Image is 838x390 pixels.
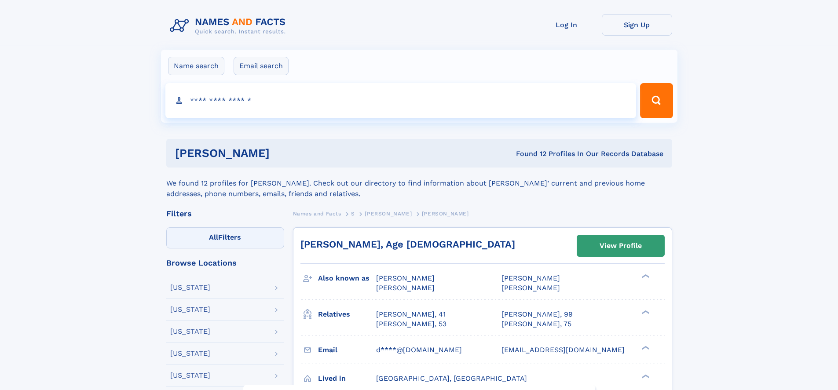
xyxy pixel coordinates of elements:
span: [PERSON_NAME] [376,274,435,282]
div: View Profile [600,236,642,256]
div: [US_STATE] [170,372,210,379]
input: search input [165,83,637,118]
div: Filters [166,210,284,218]
div: ❯ [640,373,650,379]
div: ❯ [640,309,650,315]
a: Names and Facts [293,208,341,219]
h3: Relatives [318,307,376,322]
span: All [209,233,218,241]
div: [US_STATE] [170,350,210,357]
h3: Email [318,343,376,357]
label: Name search [168,57,224,75]
h3: Lived in [318,371,376,386]
span: [PERSON_NAME] [501,284,560,292]
div: Found 12 Profiles In Our Records Database [393,149,663,159]
div: ❯ [640,345,650,350]
div: We found 12 profiles for [PERSON_NAME]. Check out our directory to find information about [PERSON... [166,168,672,199]
div: [US_STATE] [170,284,210,291]
a: View Profile [577,235,664,256]
a: Sign Up [602,14,672,36]
span: S [351,211,355,217]
a: [PERSON_NAME], 99 [501,310,573,319]
label: Filters [166,227,284,248]
label: Email search [234,57,289,75]
a: [PERSON_NAME], 75 [501,319,571,329]
div: [US_STATE] [170,328,210,335]
a: [PERSON_NAME] [365,208,412,219]
a: [PERSON_NAME], 53 [376,319,446,329]
span: [PERSON_NAME] [365,211,412,217]
a: [PERSON_NAME], 41 [376,310,446,319]
span: [PERSON_NAME] [422,211,469,217]
a: Log In [531,14,602,36]
div: ❯ [640,273,650,279]
a: S [351,208,355,219]
span: [PERSON_NAME] [376,284,435,292]
div: Browse Locations [166,259,284,267]
h3: Also known as [318,271,376,286]
h1: [PERSON_NAME] [175,148,393,159]
span: [GEOGRAPHIC_DATA], [GEOGRAPHIC_DATA] [376,374,527,383]
div: [US_STATE] [170,306,210,313]
button: Search Button [640,83,673,118]
span: [PERSON_NAME] [501,274,560,282]
a: [PERSON_NAME], Age [DEMOGRAPHIC_DATA] [300,239,515,250]
img: Logo Names and Facts [166,14,293,38]
span: [EMAIL_ADDRESS][DOMAIN_NAME] [501,346,625,354]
